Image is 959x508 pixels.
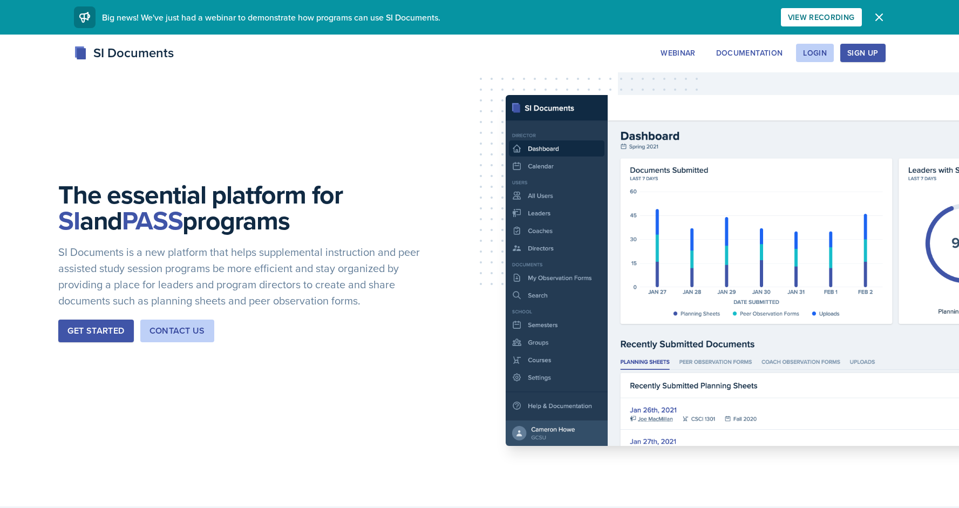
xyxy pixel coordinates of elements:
div: Get Started [67,324,124,337]
div: SI Documents [74,43,174,63]
div: Documentation [716,49,783,57]
div: Contact Us [149,324,205,337]
span: Big news! We've just had a webinar to demonstrate how programs can use SI Documents. [102,11,440,23]
button: Sign Up [840,44,885,62]
div: Webinar [661,49,695,57]
button: Login [796,44,834,62]
div: Sign Up [847,49,878,57]
button: Get Started [58,320,133,342]
div: View Recording [788,13,855,22]
button: Documentation [709,44,790,62]
button: Contact Us [140,320,214,342]
button: Webinar [654,44,702,62]
button: View Recording [781,8,862,26]
div: Login [803,49,827,57]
